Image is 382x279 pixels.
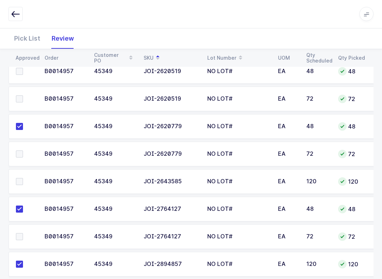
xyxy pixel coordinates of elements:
div: EA [278,261,298,268]
div: B0014957 [45,124,86,130]
div: 72 [338,95,365,103]
div: JOI-2764127 [144,234,199,240]
div: Qty Scheduled [306,52,330,64]
div: 45349 [94,151,135,158]
div: NO LOT# [207,206,270,213]
div: Qty Picked [338,55,365,61]
div: 45349 [94,179,135,185]
div: JOI-2643585 [144,179,199,185]
div: 72 [338,233,365,241]
div: 45349 [94,261,135,268]
div: UOM [278,55,298,61]
div: EA [278,179,298,185]
div: EA [278,124,298,130]
div: NO LOT# [207,151,270,158]
div: NO LOT# [207,234,270,240]
div: 72 [306,96,330,102]
div: 48 [338,205,365,214]
div: SKU [144,52,199,64]
div: 72 [306,234,330,240]
div: JOI-2894857 [144,261,199,268]
div: Pick List [8,28,46,49]
div: JOI-2620519 [144,69,199,75]
div: 72 [306,151,330,158]
div: Lot Number [207,52,270,64]
div: B0014957 [45,261,86,268]
div: JOI-2764127 [144,206,199,213]
div: 120 [338,260,365,269]
div: NO LOT# [207,69,270,75]
div: 48 [306,69,330,75]
div: 45349 [94,234,135,240]
div: B0014957 [45,206,86,213]
div: EA [278,206,298,213]
div: 48 [306,206,330,213]
div: B0014957 [45,179,86,185]
div: JOI-2620519 [144,96,199,102]
div: EA [278,151,298,158]
div: Review [46,28,80,49]
div: 48 [338,67,365,76]
div: B0014957 [45,69,86,75]
div: JOI-2620779 [144,124,199,130]
div: EA [278,69,298,75]
div: NO LOT# [207,179,270,185]
div: Order [45,55,86,61]
div: 45349 [94,206,135,213]
div: NO LOT# [207,124,270,130]
div: 120 [338,178,365,186]
div: NO LOT# [207,96,270,102]
div: NO LOT# [207,261,270,268]
div: B0014957 [45,96,86,102]
div: 45349 [94,124,135,130]
div: 48 [306,124,330,130]
div: JOI-2620779 [144,151,199,158]
div: B0014957 [45,234,86,240]
div: EA [278,234,298,240]
div: B0014957 [45,151,86,158]
div: Approved [16,55,36,61]
div: 48 [338,123,365,131]
div: EA [278,96,298,102]
div: 45349 [94,96,135,102]
div: 120 [306,179,330,185]
div: 45349 [94,69,135,75]
div: 72 [338,150,365,159]
div: Customer PO [94,52,135,64]
div: 120 [306,261,330,268]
